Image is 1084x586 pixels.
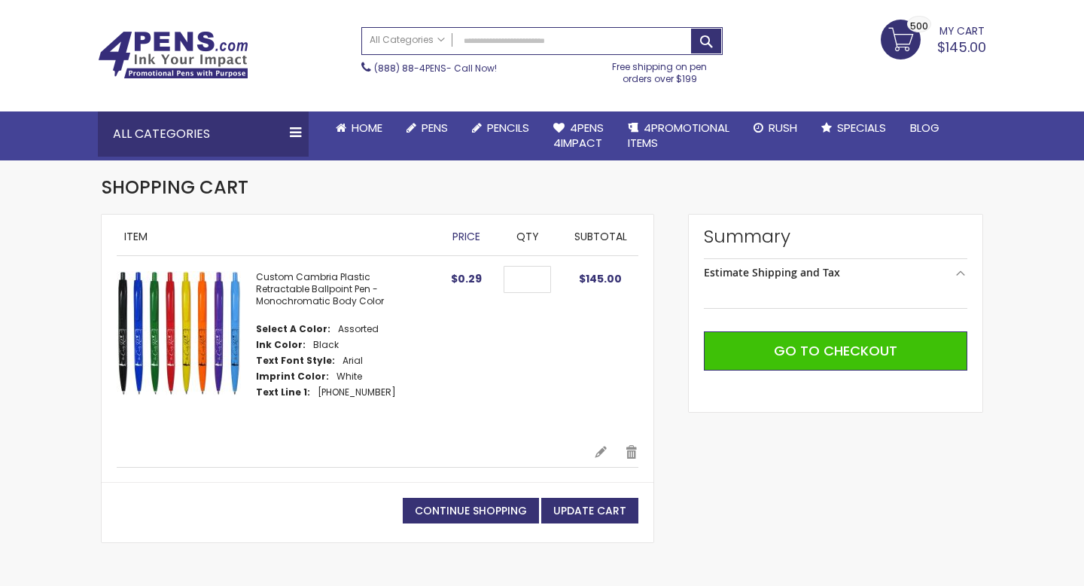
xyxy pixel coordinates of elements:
span: $145.00 [579,271,622,286]
span: Update Cart [553,503,626,518]
span: Subtotal [574,229,627,244]
span: Specials [837,120,886,136]
dd: [PHONE_NUMBER] [318,386,396,398]
span: 4PROMOTIONAL ITEMS [628,120,729,151]
img: Custom Cambria Plastic Retractable Ballpoint Pen - Monochromatic Body Color-Assorted [117,271,241,395]
span: Rush [769,120,797,136]
a: Custom Cambria Plastic Retractable Ballpoint Pen - Monochromatic Body Color-Assorted [117,271,256,429]
span: Shopping Cart [102,175,248,200]
a: Specials [809,111,898,145]
div: All Categories [98,111,309,157]
span: Qty [516,229,539,244]
button: Update Cart [541,498,638,524]
dd: Assorted [338,323,379,335]
dt: Select A Color [256,323,330,335]
span: Pencils [487,120,529,136]
a: $145.00 500 [881,20,986,57]
span: All Categories [370,34,445,46]
span: Price [452,229,480,244]
a: 4Pens4impact [541,111,616,160]
span: - Call Now! [374,62,497,75]
a: Pens [394,111,460,145]
a: Rush [741,111,809,145]
span: Home [352,120,382,136]
a: Pencils [460,111,541,145]
dd: Black [313,339,339,351]
a: All Categories [362,28,452,53]
strong: Estimate Shipping and Tax [704,265,840,279]
span: $145.00 [937,38,986,56]
div: Free shipping on pen orders over $199 [597,55,723,85]
dt: Imprint Color [256,371,329,383]
span: 500 [910,19,928,33]
a: Custom Cambria Plastic Retractable Ballpoint Pen - Monochromatic Body Color [256,270,384,307]
span: Go to Checkout [774,341,897,360]
span: Item [124,229,148,244]
span: 4Pens 4impact [553,120,604,151]
a: Blog [898,111,952,145]
span: Continue Shopping [415,503,527,518]
button: Go to Checkout [704,331,967,371]
dd: White [336,371,362,383]
span: Blog [910,120,939,136]
a: (888) 88-4PENS [374,62,446,75]
dd: Arial [343,355,363,367]
dt: Text Line 1 [256,386,310,398]
span: $0.29 [451,271,482,286]
a: 4PROMOTIONALITEMS [616,111,741,160]
img: 4Pens Custom Pens and Promotional Products [98,31,248,79]
a: Continue Shopping [403,498,539,524]
dt: Text Font Style [256,355,335,367]
dt: Ink Color [256,339,306,351]
strong: Summary [704,224,967,249]
a: Home [324,111,394,145]
span: Pens [422,120,448,136]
